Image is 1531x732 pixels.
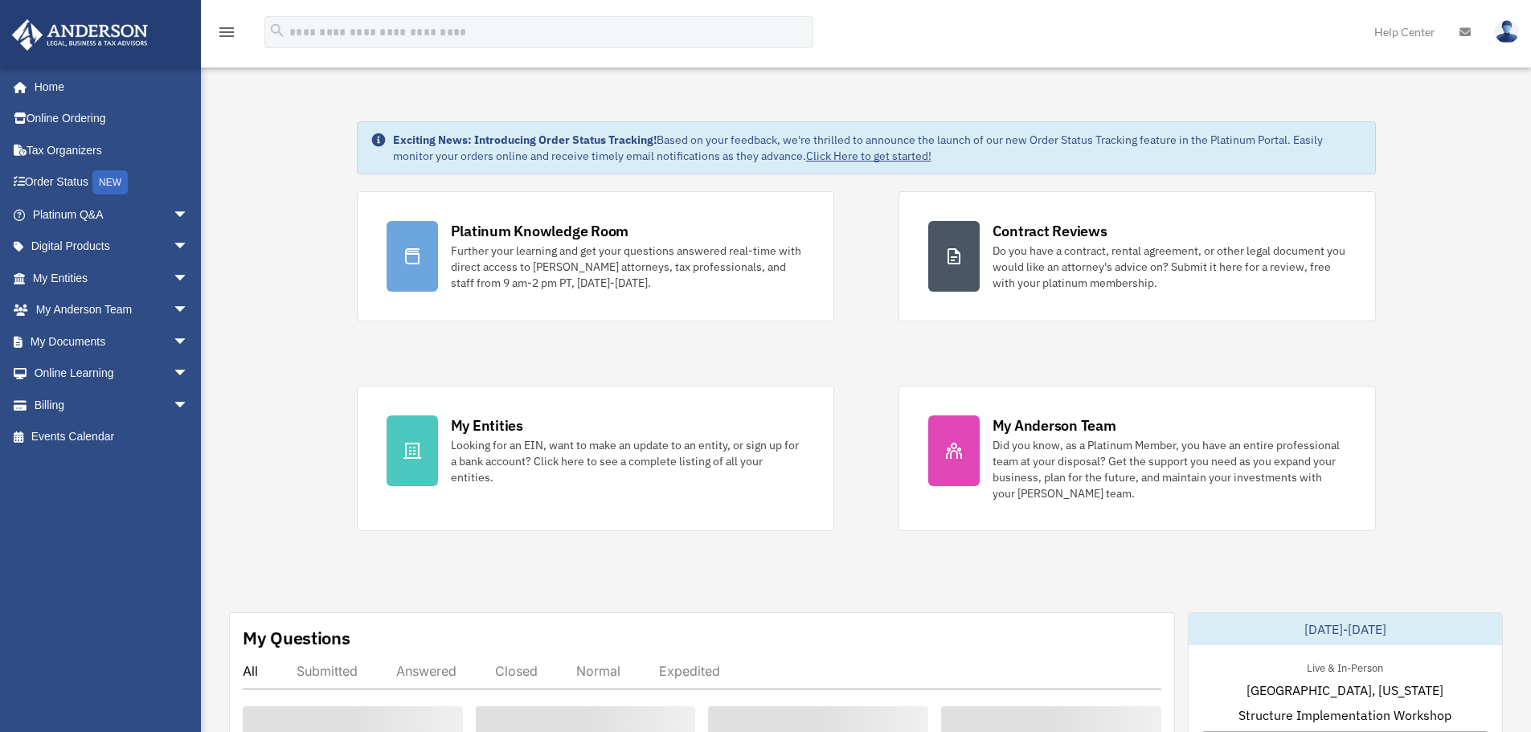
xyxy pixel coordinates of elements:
a: Tax Organizers [11,134,213,166]
span: arrow_drop_down [173,231,205,264]
span: [GEOGRAPHIC_DATA], [US_STATE] [1246,681,1443,700]
div: Platinum Knowledge Room [451,221,629,241]
div: My Anderson Team [993,415,1116,436]
a: Online Ordering [11,103,213,135]
a: My Entitiesarrow_drop_down [11,262,213,294]
img: User Pic [1495,20,1519,43]
div: My Questions [243,626,350,650]
a: Contract Reviews Do you have a contract, rental agreement, or other legal document you would like... [899,191,1376,321]
div: NEW [92,170,128,194]
a: menu [217,28,236,42]
a: My Entities Looking for an EIN, want to make an update to an entity, or sign up for a bank accoun... [357,386,834,531]
a: Click Here to get started! [806,149,931,163]
a: Online Learningarrow_drop_down [11,358,213,390]
a: My Anderson Teamarrow_drop_down [11,294,213,326]
div: Normal [576,663,620,679]
div: Did you know, as a Platinum Member, you have an entire professional team at your disposal? Get th... [993,437,1346,501]
span: arrow_drop_down [173,389,205,422]
a: Platinum Knowledge Room Further your learning and get your questions answered real-time with dire... [357,191,834,321]
span: arrow_drop_down [173,358,205,391]
span: arrow_drop_down [173,325,205,358]
a: Platinum Q&Aarrow_drop_down [11,198,213,231]
div: Live & In-Person [1294,658,1396,675]
strong: Exciting News: Introducing Order Status Tracking! [393,133,657,147]
a: Billingarrow_drop_down [11,389,213,421]
i: menu [217,22,236,42]
a: Order StatusNEW [11,166,213,199]
div: Expedited [659,663,720,679]
div: Looking for an EIN, want to make an update to an entity, or sign up for a bank account? Click her... [451,437,804,485]
div: Do you have a contract, rental agreement, or other legal document you would like an attorney's ad... [993,243,1346,291]
a: My Documentsarrow_drop_down [11,325,213,358]
div: All [243,663,258,679]
span: Structure Implementation Workshop [1238,705,1451,725]
div: Based on your feedback, we're thrilled to announce the launch of our new Order Status Tracking fe... [393,132,1362,164]
div: Closed [495,663,538,679]
i: search [268,22,286,39]
div: Submitted [297,663,358,679]
span: arrow_drop_down [173,262,205,295]
span: arrow_drop_down [173,198,205,231]
div: My Entities [451,415,523,436]
div: Answered [396,663,456,679]
a: Digital Productsarrow_drop_down [11,231,213,263]
div: Contract Reviews [993,221,1107,241]
img: Anderson Advisors Platinum Portal [7,19,153,51]
a: My Anderson Team Did you know, as a Platinum Member, you have an entire professional team at your... [899,386,1376,531]
div: Further your learning and get your questions answered real-time with direct access to [PERSON_NAM... [451,243,804,291]
div: [DATE]-[DATE] [1189,613,1502,645]
span: arrow_drop_down [173,294,205,327]
a: Home [11,71,205,103]
a: Events Calendar [11,421,213,453]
